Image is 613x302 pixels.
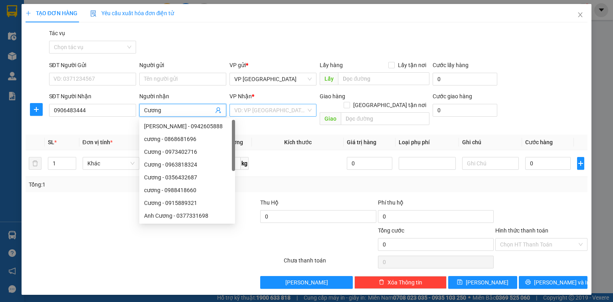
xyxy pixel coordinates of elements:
span: VP Đà Nẵng [234,73,312,85]
input: Dọc đường [338,72,429,85]
button: plus [30,103,43,116]
span: DN1408250558 [85,8,132,16]
div: Người nhận [139,92,226,101]
div: cương - 0868681696 [139,133,235,145]
span: plus [26,10,31,16]
button: plus [577,157,584,170]
div: Chưa thanh toán [283,256,377,270]
span: plus [577,160,584,167]
span: VP Nhận [229,93,252,99]
div: Anh Cương - 0377331698 [139,209,235,222]
span: Kích thước [284,139,312,145]
div: cương - 0988418660 [139,184,235,197]
span: printer [525,279,531,286]
span: SL [48,139,54,145]
div: Cương - 0356432687 [144,173,230,182]
input: Cước lấy hàng [433,73,497,85]
span: Giao hàng [320,93,345,99]
span: plus [30,106,42,113]
span: Tổng cước [378,227,404,234]
span: Khác [87,157,135,169]
div: Tổng: 1 [29,180,237,189]
div: Phí thu hộ [378,198,494,210]
th: Ghi chú [459,135,522,150]
button: Close [569,4,591,26]
span: user-add [215,107,221,113]
span: VP nhận: [94,56,133,74]
div: Cương - 0963818324 [144,160,230,169]
span: Yêu cầu xuất hóa đơn điện tử [90,10,174,16]
button: delete [29,157,42,170]
span: [GEOGRAPHIC_DATA] tận nơi [350,101,429,109]
span: [PERSON_NAME] [285,278,328,287]
div: Cương - 0356432687 [139,171,235,184]
label: Hình thức thanh toán [495,227,548,234]
span: Thu Hộ [260,199,279,206]
div: Người gửi [139,61,226,70]
span: Giao [320,112,341,125]
div: cương - 0868681696 [144,135,230,143]
div: Cương - 0973402716 [144,147,230,156]
span: close [577,12,583,18]
span: kg [241,157,249,170]
span: Xóa Thông tin [388,278,422,287]
div: Nguyễn Phi Cương - 0942605888 [139,120,235,133]
th: Loại phụ phí [395,135,459,150]
div: SĐT Người Nhận [49,92,136,101]
span: Lấy [320,72,338,85]
input: Cước giao hàng [433,104,497,117]
span: Đơn vị tính [83,139,113,145]
span: Cước hàng [525,139,553,145]
div: Cương - 0915889321 [144,199,230,207]
label: Cước giao hàng [433,93,472,99]
input: 0 [347,157,392,170]
span: 07:10:22 [DATE] [28,45,75,52]
button: printer[PERSON_NAME] và In [519,276,588,289]
span: [PERSON_NAME] [466,278,508,287]
label: Tác vụ [49,30,65,36]
div: SĐT Người Gửi [49,61,136,70]
div: cương - 0988418660 [144,186,230,195]
span: Giá trị hàng [347,139,376,145]
div: Anh Cương - 0377331698 [144,211,230,220]
div: Cương - 0973402716 [139,145,235,158]
span: delete [379,279,384,286]
span: save [457,279,463,286]
div: Cương - 0963818324 [139,158,235,171]
div: Cương - 0915889321 [139,197,235,209]
button: [PERSON_NAME] [260,276,352,289]
button: deleteXóa Thông tin [354,276,447,289]
span: TẠO ĐƠN HÀNG [26,10,77,16]
input: Ghi Chú [462,157,519,170]
div: [PERSON_NAME] - 0942605888 [144,122,230,131]
label: Cước lấy hàng [433,62,469,68]
span: Lấy hàng [320,62,343,68]
span: [PERSON_NAME] và In [534,278,590,287]
strong: Hotline : [PHONE_NUMBER] - [PHONE_NUMBER] [26,25,78,44]
strong: PHIẾU GỬI HÀNG [32,6,72,23]
div: VP gửi [229,61,316,70]
span: Lấy tận nơi [395,61,429,70]
img: icon [90,10,97,17]
input: Dọc đường [341,112,429,125]
span: VP gửi: [4,56,84,74]
button: save[PERSON_NAME] [448,276,517,289]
